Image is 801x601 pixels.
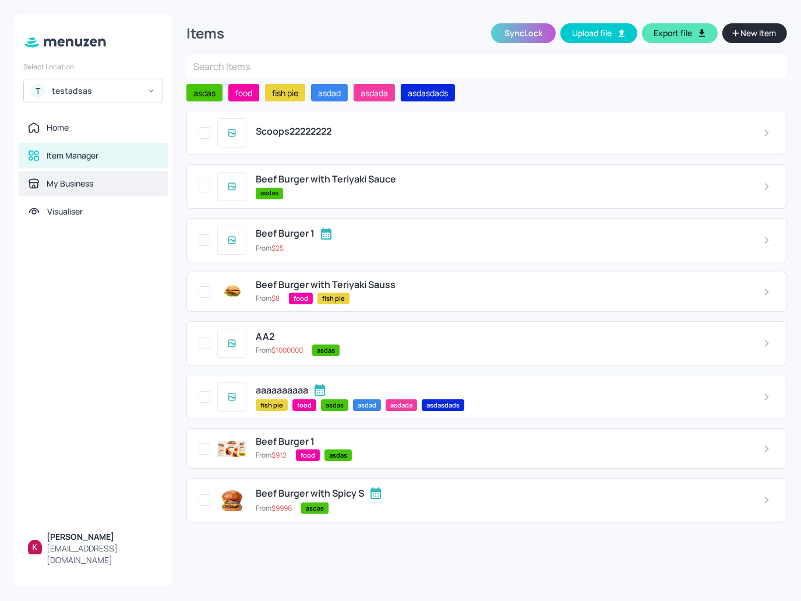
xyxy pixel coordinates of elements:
input: Search Items [186,55,787,78]
span: $ 1000000 [271,345,303,355]
span: $ 25 [271,243,284,253]
span: asdas [301,504,329,514]
div: testadsas [52,85,140,97]
div: [PERSON_NAME] [47,531,158,543]
span: asdad [353,400,381,410]
span: asdada [386,400,417,410]
div: fish pie [265,84,305,101]
img: ALm5wu0uMJs5_eqw6oihenv1OotFdBXgP3vgpp2z_jxl=s96-c [28,540,42,554]
span: Beef Burger with Spicy S [256,488,364,499]
button: New Item [722,23,787,43]
p: From [256,243,284,254]
span: $ 912 [271,450,287,460]
div: asdasdads [401,84,455,101]
span: Beef Burger with Teriyaki Sauss [256,279,396,290]
span: AA2 [256,331,274,342]
div: Items [186,24,224,43]
span: asdas [312,346,340,356]
span: asdas [189,87,220,99]
div: Schedule item [369,486,383,500]
img: 2024-12-17-1734453368611tzbgtw1eubn.png [217,486,246,515]
div: [EMAIL_ADDRESS][DOMAIN_NAME] [47,543,158,566]
span: asdasdads [403,87,453,99]
div: My Business [47,178,93,189]
button: Last Sync/Item Change: 1:49 a.m. 18/12/2024 [491,23,556,43]
span: New Item [739,27,777,40]
div: Schedule item [313,383,327,397]
span: Beef Burger 1 [256,436,315,447]
div: asdada [354,84,395,101]
span: food [292,400,316,410]
p: From [256,503,292,514]
span: Scoops22222222 [256,126,331,137]
span: asdad [313,87,345,99]
div: Visualiser [47,206,83,217]
div: Item Manager [47,150,98,161]
div: asdad [311,84,348,101]
span: food [296,451,320,461]
span: asdas [256,188,283,198]
span: $ 9996 [271,503,292,513]
span: asdasdads [422,400,464,410]
span: asdas [321,400,348,410]
span: fish pie [267,87,303,99]
button: Upload file [560,23,637,43]
span: asdada [356,87,393,99]
div: food [228,84,259,101]
span: fish pie [256,400,288,410]
div: Home [47,122,69,133]
span: fish pie [317,294,350,304]
p: From [256,293,280,304]
span: $ 8 [271,293,280,303]
img: 2024-12-17-1734453643227bwmcfmlex2m.png [217,441,246,457]
img: 2024-12-17-173445474397170h6grhszde.png [217,282,246,301]
button: Export file [642,23,718,43]
span: aaaaaaaaaa [256,385,308,396]
div: Select Location [23,62,163,72]
span: Beef Burger with Teriyaki Sauce [256,174,396,185]
div: Schedule item [319,227,333,241]
span: food [289,294,313,304]
span: asdas [324,451,352,461]
div: T [31,84,45,98]
div: asdas [186,84,223,101]
span: Beef Burger 1 [256,228,315,239]
p: From [256,345,303,356]
span: SyncLock [504,27,542,40]
span: food [231,87,257,99]
p: From [256,450,287,461]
